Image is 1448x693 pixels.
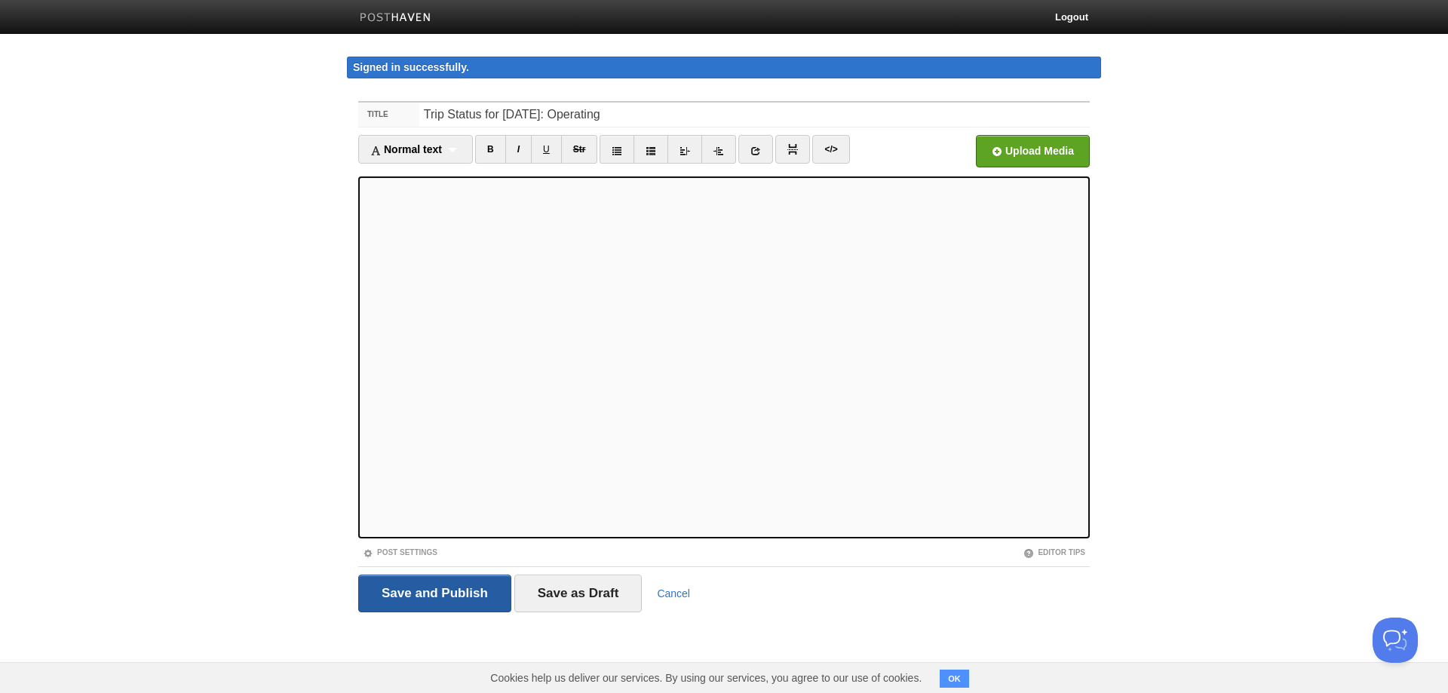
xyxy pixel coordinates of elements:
[812,135,849,164] a: </>
[360,13,431,24] img: Posthaven-bar
[940,670,969,688] button: OK
[370,143,442,155] span: Normal text
[561,135,598,164] a: Str
[358,575,511,612] input: Save and Publish
[347,57,1101,78] div: Signed in successfully.
[657,587,690,599] a: Cancel
[531,135,562,164] a: U
[514,575,643,612] input: Save as Draft
[1373,618,1418,663] iframe: Help Scout Beacon - Open
[1023,548,1085,557] a: Editor Tips
[363,548,437,557] a: Post Settings
[475,135,506,164] a: B
[573,144,586,155] del: Str
[505,135,532,164] a: I
[787,144,798,155] img: pagebreak-icon.png
[358,103,419,127] label: Title
[475,663,937,693] span: Cookies help us deliver our services. By using our services, you agree to our use of cookies.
